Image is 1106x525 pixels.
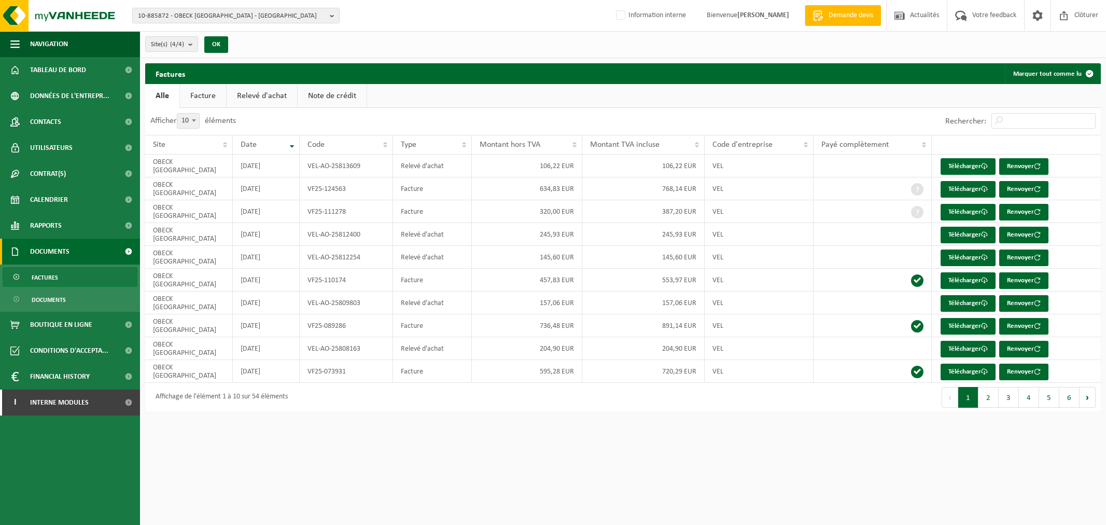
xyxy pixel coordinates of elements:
td: [DATE] [233,269,300,292]
a: Télécharger [941,204,996,220]
button: OK [204,36,228,53]
span: Montant TVA incluse [590,141,660,149]
strong: [PERSON_NAME] [737,11,789,19]
button: Site(s)(4/4) [145,36,198,52]
td: [DATE] [233,223,300,246]
span: Type [401,141,416,149]
td: 106,22 EUR [472,155,582,177]
button: 4 [1019,387,1039,408]
td: Relevé d'achat [393,337,472,360]
td: VEL [705,246,814,269]
a: Relevé d'achat [227,84,297,108]
td: VEL [705,337,814,360]
td: VEL [705,200,814,223]
button: 3 [999,387,1019,408]
span: Documents [32,290,66,310]
td: OBECK [GEOGRAPHIC_DATA] [145,269,233,292]
td: Facture [393,200,472,223]
button: Renvoyer [999,364,1048,380]
td: OBECK [GEOGRAPHIC_DATA] [145,337,233,360]
span: Documents [30,239,69,265]
td: VEL-AO-25808163 [300,337,393,360]
td: VEL [705,177,814,200]
td: OBECK [GEOGRAPHIC_DATA] [145,155,233,177]
td: VF25-124563 [300,177,393,200]
button: Renvoyer [999,318,1048,335]
a: Télécharger [941,250,996,266]
td: 387,20 EUR [582,200,705,223]
span: Rapports [30,213,62,239]
button: Renvoyer [999,272,1048,289]
span: Financial History [30,364,90,390]
a: Télécharger [941,295,996,312]
td: OBECK [GEOGRAPHIC_DATA] [145,177,233,200]
button: 1 [958,387,978,408]
td: [DATE] [233,246,300,269]
a: Télécharger [941,341,996,357]
td: 720,29 EUR [582,360,705,383]
td: Facture [393,269,472,292]
td: VF25-111278 [300,200,393,223]
td: 204,90 EUR [472,337,582,360]
td: VEL [705,360,814,383]
span: 10 [177,114,199,128]
td: 157,06 EUR [582,292,705,314]
a: Télécharger [941,318,996,335]
span: Montant hors TVA [480,141,540,149]
td: Facture [393,314,472,337]
button: 10-885872 - OBECK [GEOGRAPHIC_DATA] - [GEOGRAPHIC_DATA] [132,8,340,23]
a: Télécharger [941,364,996,380]
td: OBECK [GEOGRAPHIC_DATA] [145,314,233,337]
td: Facture [393,360,472,383]
a: Télécharger [941,181,996,198]
td: VEL [705,292,814,314]
td: 595,28 EUR [472,360,582,383]
a: Facture [180,84,226,108]
td: VF25-073931 [300,360,393,383]
span: Contrat(s) [30,161,66,187]
span: Calendrier [30,187,68,213]
span: Demande devis [826,10,876,21]
td: OBECK [GEOGRAPHIC_DATA] [145,200,233,223]
td: VEL-AO-25809803 [300,292,393,314]
button: Renvoyer [999,158,1048,175]
td: 457,83 EUR [472,269,582,292]
span: 10-885872 - OBECK [GEOGRAPHIC_DATA] - [GEOGRAPHIC_DATA] [138,8,326,24]
a: Alle [145,84,179,108]
span: Conditions d'accepta... [30,338,108,364]
td: 320,00 EUR [472,200,582,223]
a: Télécharger [941,158,996,175]
td: 736,48 EUR [472,314,582,337]
td: 157,06 EUR [472,292,582,314]
button: 5 [1039,387,1059,408]
td: VF25-089286 [300,314,393,337]
h2: Factures [145,63,195,84]
span: 10 [177,113,200,129]
span: Utilisateurs [30,135,73,161]
span: Données de l'entrepr... [30,83,109,109]
span: Code d'entreprise [712,141,773,149]
label: Rechercher: [945,117,986,126]
td: 553,97 EUR [582,269,705,292]
td: VEL-AO-25813609 [300,155,393,177]
td: Relevé d'achat [393,292,472,314]
a: Factures [3,267,137,287]
td: VEL [705,223,814,246]
td: Relevé d'achat [393,223,472,246]
button: 6 [1059,387,1080,408]
td: [DATE] [233,292,300,314]
button: 2 [978,387,999,408]
a: Documents [3,289,137,309]
span: Site [153,141,165,149]
td: VEL-AO-25812254 [300,246,393,269]
a: Télécharger [941,227,996,243]
button: Renvoyer [999,295,1048,312]
td: [DATE] [233,337,300,360]
td: 768,14 EUR [582,177,705,200]
span: I [10,390,20,416]
span: Contacts [30,109,61,135]
div: Affichage de l'élément 1 à 10 sur 54 éléments [150,388,288,407]
span: Code [307,141,325,149]
td: VEL [705,269,814,292]
td: Relevé d'achat [393,155,472,177]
